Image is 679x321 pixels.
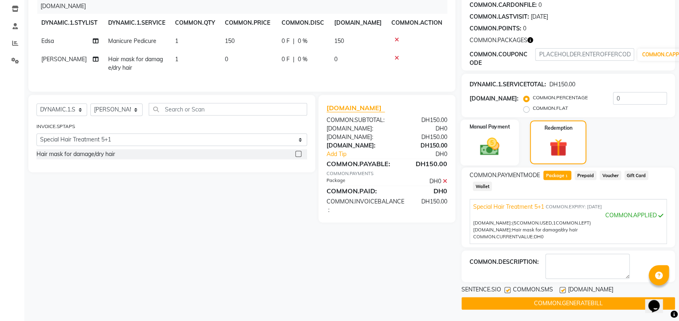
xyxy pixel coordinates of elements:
[320,116,391,124] div: COMMON.SUBTOTAL:
[531,13,548,21] div: [DATE]
[320,177,387,186] div: Package
[391,116,453,124] div: DH150.00
[549,80,575,89] div: DH150.00
[36,123,75,130] label: INVOICE.SPTAPS
[474,135,505,158] img: _cash.svg
[327,104,385,112] span: [DOMAIN_NAME]
[36,14,103,32] th: DYNAMIC.1.STYLIST
[473,211,663,220] div: COMMON.APPLIED
[564,174,568,179] span: 1
[320,186,387,196] div: COMMON.PAID:
[624,171,649,180] span: Gift Card
[512,220,591,226] span: COMMON.USED, COMMON.LEFT)
[470,171,540,180] span: COMMON.PAYMENTMODE
[473,220,512,226] span: [DOMAIN_NAME]:
[320,124,387,133] div: [DOMAIN_NAME]:
[298,37,307,45] span: 0 %
[473,182,492,191] span: Wallet
[41,56,87,63] span: [PERSON_NAME]
[387,177,453,186] div: DH0
[470,36,527,45] span: COMMON.PACKAGES
[544,124,572,132] label: Redemption
[334,56,337,63] span: 0
[473,203,544,211] span: Special Hair Treatment 5+1
[544,137,572,159] img: _gift.svg
[36,150,115,158] div: Hair mask for damage/dry hair
[334,37,344,45] span: 150
[543,171,571,180] span: Package
[320,159,396,169] div: COMMON.PAYABLE:
[512,220,517,226] span: (5
[41,37,54,45] span: Edsa
[386,14,447,32] th: COMMON.ACTION
[473,234,534,240] span: COMMON.CURRENTVALUE:
[461,297,675,310] button: COMMON.GENERATEBILL
[513,285,553,295] span: COMMON.SMS
[387,124,453,133] div: DH0
[387,141,453,150] div: DH150.00
[225,56,228,63] span: 0
[387,133,453,141] div: DH150.00
[398,150,453,158] div: DH0
[225,37,235,45] span: 150
[108,56,163,71] span: Hair mask for damage/dry hair
[470,50,535,67] div: COMMON.COUPONCODE
[387,186,453,196] div: DH0
[568,285,613,295] span: [DOMAIN_NAME]
[535,48,634,61] input: PLACEHOLDER.ENTEROFFERCODE
[108,37,156,45] span: Manicure Pedicure
[470,80,546,89] div: DYNAMIC.1.SERVICETOTAL:
[645,289,671,313] iframe: chat widget
[277,14,329,32] th: COMMON.DISC
[470,1,537,9] div: COMMON.CARDONFILE:
[293,55,295,64] span: |
[553,220,556,226] span: 1
[410,197,453,214] div: DH150.00
[320,141,387,150] div: [DOMAIN_NAME]:
[523,24,526,33] div: 0
[546,203,602,210] span: COMMON.EXPIRY: [DATE]
[282,37,290,45] span: 0 F
[533,94,588,101] label: COMMON.PERCENTAGE
[175,37,178,45] span: 1
[293,37,295,45] span: |
[473,227,512,233] span: [DOMAIN_NAME]:
[320,197,410,214] div: COMMON.INVOICEBALANCE :
[298,55,307,64] span: 0 %
[220,14,277,32] th: COMMON.PRICE
[534,234,544,240] span: DH0
[470,123,510,131] label: Manual Payment
[320,150,398,158] a: Add Tip
[470,94,519,103] div: [DOMAIN_NAME]:
[170,14,220,32] th: COMMON.QTY
[538,1,542,9] div: 0
[470,13,529,21] div: COMMON.LASTVISIT:
[574,171,596,180] span: Prepaid
[461,285,501,295] span: SENTENCE.SIO
[103,14,170,32] th: DYNAMIC.1.SERVICE
[149,103,307,116] input: Search or Scan
[470,24,521,33] div: COMMON.POINTS:
[320,133,387,141] div: [DOMAIN_NAME]:
[600,171,621,180] span: Voucher
[329,14,386,32] th: [DOMAIN_NAME]
[470,258,539,266] div: COMMON.DESCRIPTION:
[327,170,447,177] div: COMMON.PAYMENTS
[175,56,178,63] span: 1
[533,105,568,112] label: COMMON.FLAT
[512,227,578,233] span: Hair mask for damage/dry hair
[282,55,290,64] span: 0 F
[396,159,453,169] div: DH150.00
